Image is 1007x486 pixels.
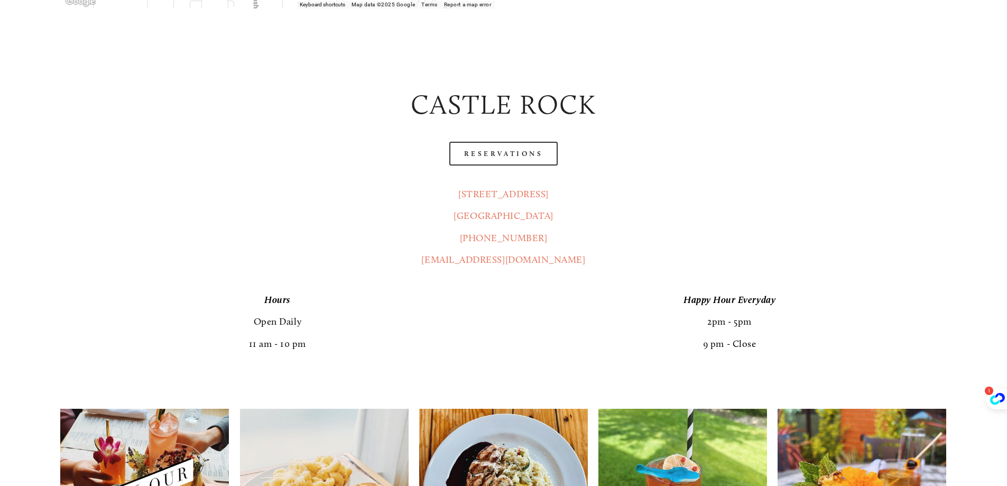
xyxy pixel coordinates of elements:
[60,289,494,355] p: Open Daily 11 am - 10 pm
[449,142,558,166] a: Reservations
[460,232,548,244] a: [PHONE_NUMBER]
[683,294,775,306] em: Happy Hour Everyday
[264,294,291,306] em: Hours
[513,289,947,355] p: 2pm - 5pm 9 pm - Close
[421,254,585,265] a: [EMAIL_ADDRESS][DOMAIN_NAME]
[60,86,946,124] h2: castle rock
[454,188,553,222] a: [STREET_ADDRESS][GEOGRAPHIC_DATA]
